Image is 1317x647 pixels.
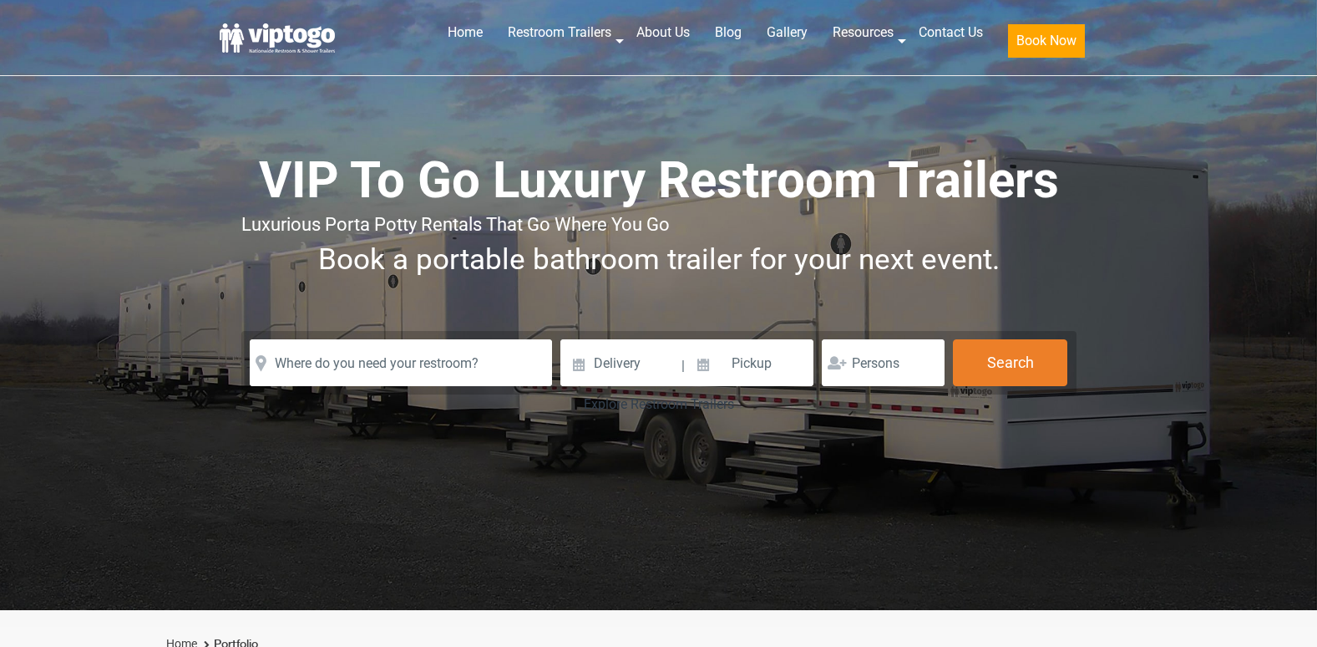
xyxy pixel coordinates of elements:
input: Delivery [560,339,680,386]
a: Blog [702,14,754,51]
input: Pickup [687,339,814,386]
a: Home [435,14,495,51]
input: Persons [822,339,945,386]
a: Book Now [995,14,1097,68]
button: Search [953,339,1067,386]
a: Restroom Trailers [495,14,624,51]
span: Luxurious Porta Potty Rentals That Go Where You Go [241,214,670,235]
span: Book a portable bathroom trailer for your next event. [318,242,1000,277]
a: Contact Us [906,14,995,51]
span: VIP To Go Luxury Restroom Trailers [259,150,1059,210]
a: About Us [624,14,702,51]
input: Where do you need your restroom? [250,339,552,386]
a: Gallery [754,14,820,51]
span: | [681,339,685,393]
button: Book Now [1008,24,1085,58]
a: Resources [820,14,906,51]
